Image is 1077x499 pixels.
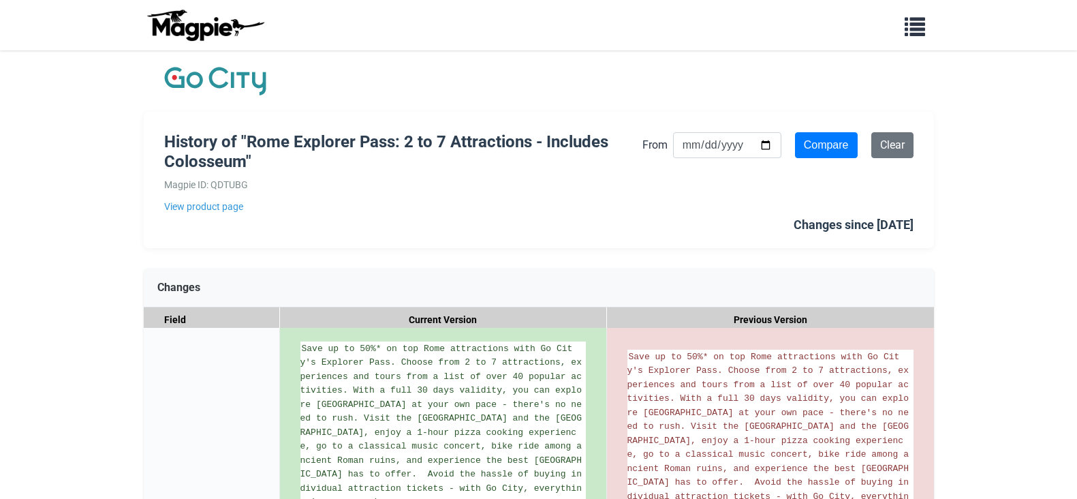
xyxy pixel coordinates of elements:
[144,307,280,333] div: Field
[871,132,914,158] a: Clear
[164,177,642,192] div: Magpie ID: QDTUBG
[280,307,607,333] div: Current Version
[794,215,914,235] div: Changes since [DATE]
[795,132,858,158] input: Compare
[642,136,668,154] label: From
[164,64,266,98] img: Company Logo
[144,9,266,42] img: logo-ab69f6fb50320c5b225c76a69d11143b.png
[164,132,642,172] h1: History of "Rome Explorer Pass: 2 to 7 Attractions - Includes Colosseum"
[144,269,934,307] div: Changes
[164,199,642,214] a: View product page
[607,307,934,333] div: Previous Version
